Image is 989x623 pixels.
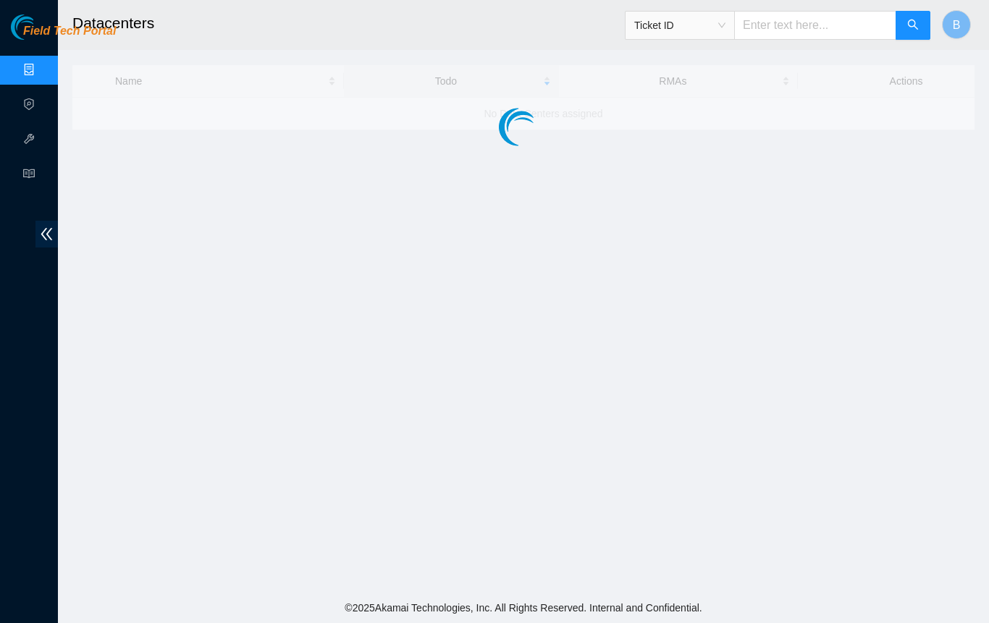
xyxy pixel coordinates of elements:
[942,10,971,39] button: B
[23,161,35,190] span: read
[734,11,896,40] input: Enter text here...
[23,25,116,38] span: Field Tech Portal
[11,26,116,45] a: Akamai TechnologiesField Tech Portal
[58,593,989,623] footer: © 2025 Akamai Technologies, Inc. All Rights Reserved. Internal and Confidential.
[11,14,73,40] img: Akamai Technologies
[896,11,930,40] button: search
[907,19,919,33] span: search
[634,14,725,36] span: Ticket ID
[35,221,58,247] span: double-left
[953,16,961,34] span: B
